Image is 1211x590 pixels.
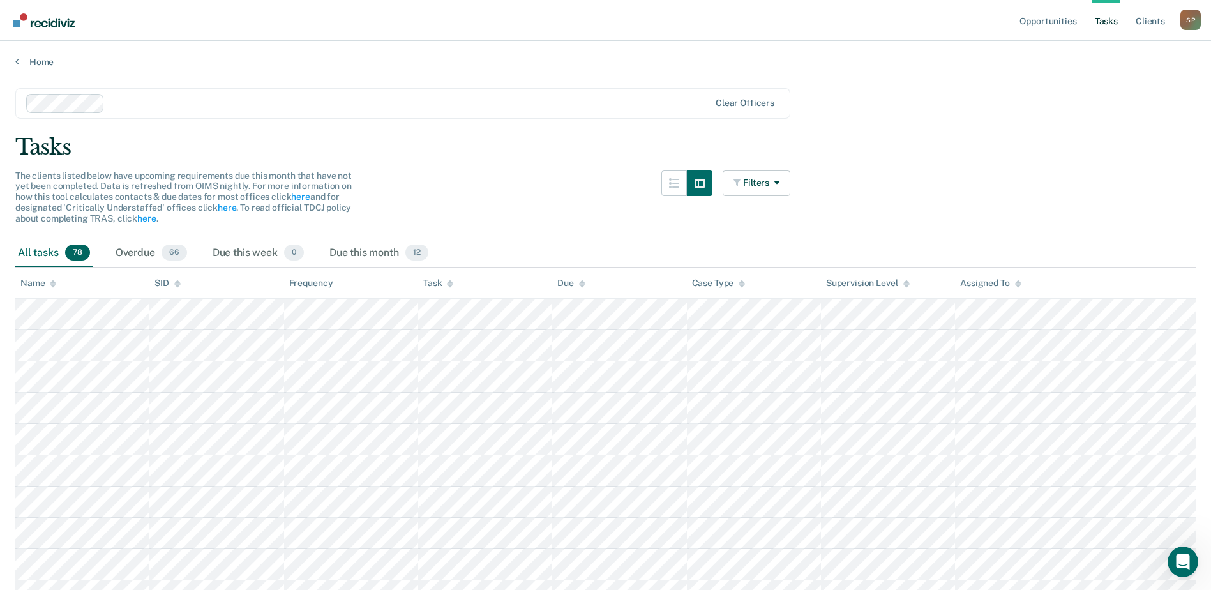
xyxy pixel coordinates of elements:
[557,278,585,289] div: Due
[716,98,774,109] div: Clear officers
[20,278,56,289] div: Name
[291,192,310,202] a: here
[15,239,93,268] div: All tasks78
[137,213,156,223] a: here
[210,239,306,268] div: Due this week0
[826,278,910,289] div: Supervision Level
[162,245,187,261] span: 66
[1180,10,1201,30] div: S P
[65,245,90,261] span: 78
[1180,10,1201,30] button: Profile dropdown button
[960,278,1021,289] div: Assigned To
[13,13,75,27] img: Recidiviz
[284,245,304,261] span: 0
[154,278,181,289] div: SID
[218,202,236,213] a: here
[723,170,790,196] button: Filters
[113,239,190,268] div: Overdue66
[1168,547,1198,577] iframe: Intercom live chat
[15,134,1196,160] div: Tasks
[327,239,431,268] div: Due this month12
[405,245,428,261] span: 12
[423,278,453,289] div: Task
[15,170,352,223] span: The clients listed below have upcoming requirements due this month that have not yet been complet...
[15,56,1196,68] a: Home
[692,278,746,289] div: Case Type
[289,278,333,289] div: Frequency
